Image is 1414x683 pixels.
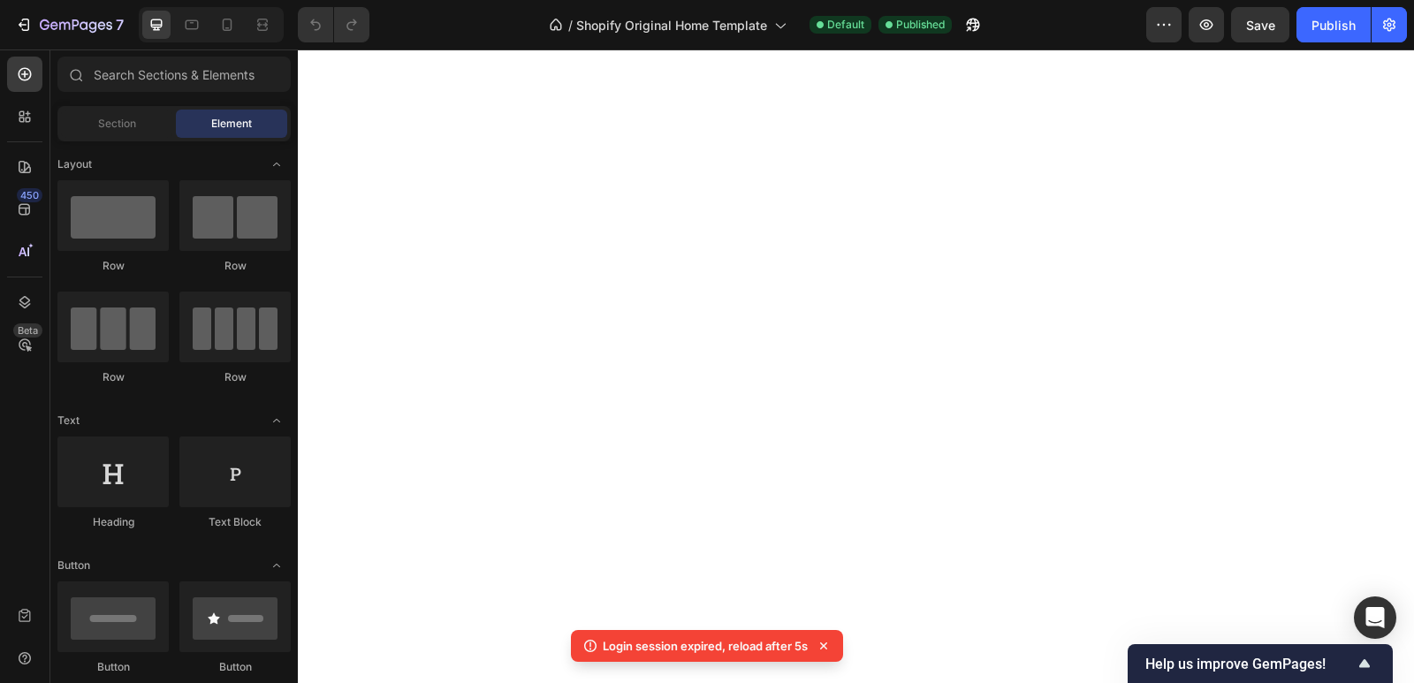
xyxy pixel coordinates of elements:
span: Shopify Original Home Template [576,16,767,34]
span: Help us improve GemPages! [1145,656,1354,672]
div: 450 [17,188,42,202]
p: Login session expired, reload after 5s [603,637,808,655]
button: Show survey - Help us improve GemPages! [1145,653,1375,674]
span: Button [57,558,90,573]
span: Toggle open [262,551,291,580]
span: Section [98,116,136,132]
span: Save [1246,18,1275,33]
div: Button [57,659,169,675]
div: Publish [1311,16,1356,34]
button: 7 [7,7,132,42]
button: Save [1231,7,1289,42]
div: Button [179,659,291,675]
span: / [568,16,573,34]
span: Toggle open [262,150,291,178]
input: Search Sections & Elements [57,57,291,92]
iframe: Design area [298,49,1414,683]
span: Published [896,17,945,33]
button: Publish [1296,7,1371,42]
div: Row [179,258,291,274]
span: Element [211,116,252,132]
div: Text Block [179,514,291,530]
span: Text [57,413,80,429]
div: Row [57,258,169,274]
div: Heading [57,514,169,530]
span: Layout [57,156,92,172]
span: Toggle open [262,406,291,435]
p: 7 [116,14,124,35]
div: Undo/Redo [298,7,369,42]
div: Row [57,369,169,385]
div: Row [179,369,291,385]
div: Beta [13,323,42,338]
div: Open Intercom Messenger [1354,596,1396,639]
span: Default [827,17,864,33]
